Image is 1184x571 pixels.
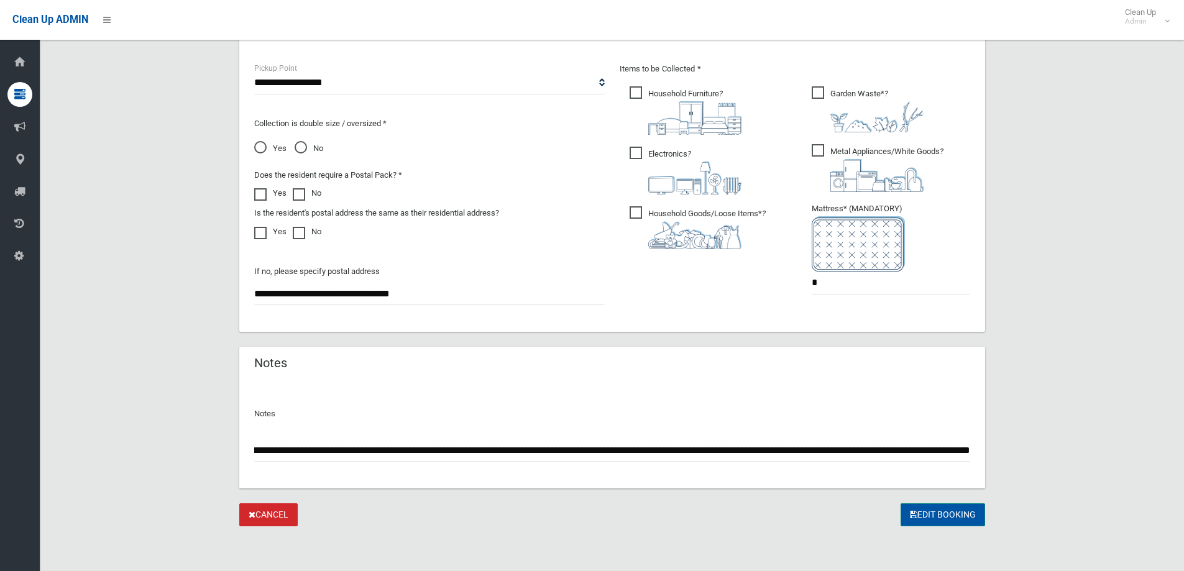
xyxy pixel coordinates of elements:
[12,14,88,25] span: Clean Up ADMIN
[812,204,970,272] span: Mattress* (MANDATORY)
[812,86,924,132] span: Garden Waste*
[648,89,741,135] i: ?
[254,168,402,183] label: Does the resident require a Postal Pack? *
[830,101,924,132] img: 4fd8a5c772b2c999c83690221e5242e0.png
[1125,17,1156,26] small: Admin
[901,503,985,526] button: Edit Booking
[1119,7,1168,26] span: Clean Up
[620,62,970,76] p: Items to be Collected *
[293,224,321,239] label: No
[254,206,499,221] label: Is the resident's postal address the same as their residential address?
[239,503,298,526] a: Cancel
[254,141,287,156] span: Yes
[630,86,741,135] span: Household Furniture
[254,186,287,201] label: Yes
[254,116,605,131] p: Collection is double size / oversized *
[648,209,766,249] i: ?
[812,144,943,192] span: Metal Appliances/White Goods
[293,186,321,201] label: No
[254,264,380,279] label: If no, please specify postal address
[254,224,287,239] label: Yes
[648,162,741,194] img: 394712a680b73dbc3d2a6a3a7ffe5a07.png
[830,89,924,132] i: ?
[630,206,766,249] span: Household Goods/Loose Items*
[295,141,323,156] span: No
[648,101,741,135] img: aa9efdbe659d29b613fca23ba79d85cb.png
[648,221,741,249] img: b13cc3517677393f34c0a387616ef184.png
[648,149,741,194] i: ?
[830,147,943,192] i: ?
[630,147,741,194] span: Electronics
[254,406,970,421] p: Notes
[812,216,905,272] img: e7408bece873d2c1783593a074e5cb2f.png
[830,159,924,192] img: 36c1b0289cb1767239cdd3de9e694f19.png
[239,351,302,375] header: Notes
